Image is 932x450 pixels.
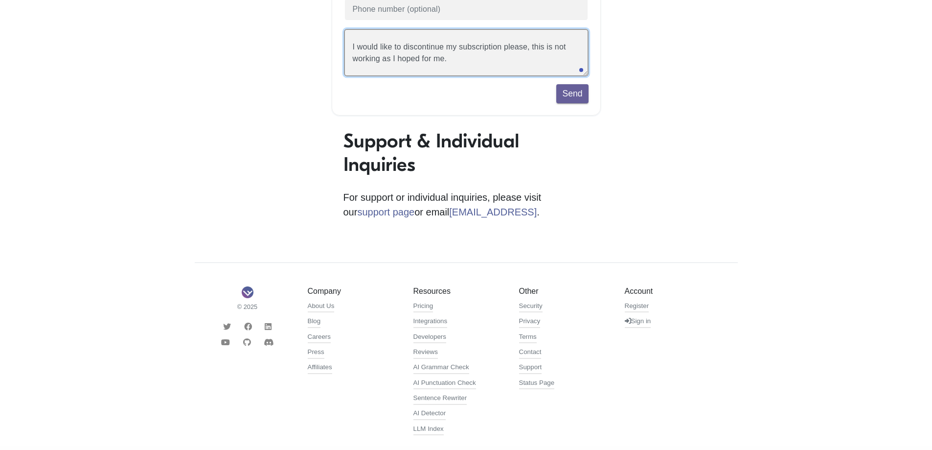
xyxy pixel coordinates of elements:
a: Sentence Rewriter [413,393,467,405]
i: Youtube [221,338,230,346]
i: LinkedIn [265,323,272,331]
a: AI Grammar Check [413,362,469,374]
a: Register [625,301,649,313]
small: © 2025 [202,302,293,311]
a: Privacy [519,316,541,328]
a: AI Detector [413,408,446,420]
h5: Company [308,286,399,296]
h1: Support & Individual Inquiries [343,129,589,176]
a: Affiliates [308,362,332,374]
h5: Account [625,286,716,296]
a: AI Punctuation Check [413,378,476,390]
i: Facebook [244,323,252,331]
i: Discord [264,338,273,346]
a: About Us [308,301,335,313]
a: Pricing [413,301,433,313]
a: Careers [308,332,331,344]
img: Sapling Logo [242,286,253,298]
p: For support or individual inquiries, please visit our or email . [343,190,589,219]
a: Developers [413,332,446,344]
h5: Other [519,286,610,296]
a: Sign in [625,316,651,328]
i: Twitter [223,323,231,331]
a: Integrations [413,316,448,328]
a: Support [519,362,542,374]
a: Contact [519,347,542,359]
a: [EMAIL_ADDRESS] [449,207,537,217]
h5: Resources [413,286,504,296]
a: Terms [519,332,537,344]
a: LLM Index [413,424,444,436]
a: Reviews [413,347,438,359]
a: support page [357,207,414,217]
a: Blog [308,316,321,328]
a: Press [308,347,324,359]
i: Github [243,338,251,346]
a: Status Page [519,378,555,390]
a: Security [519,301,543,313]
button: Send [556,84,588,103]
